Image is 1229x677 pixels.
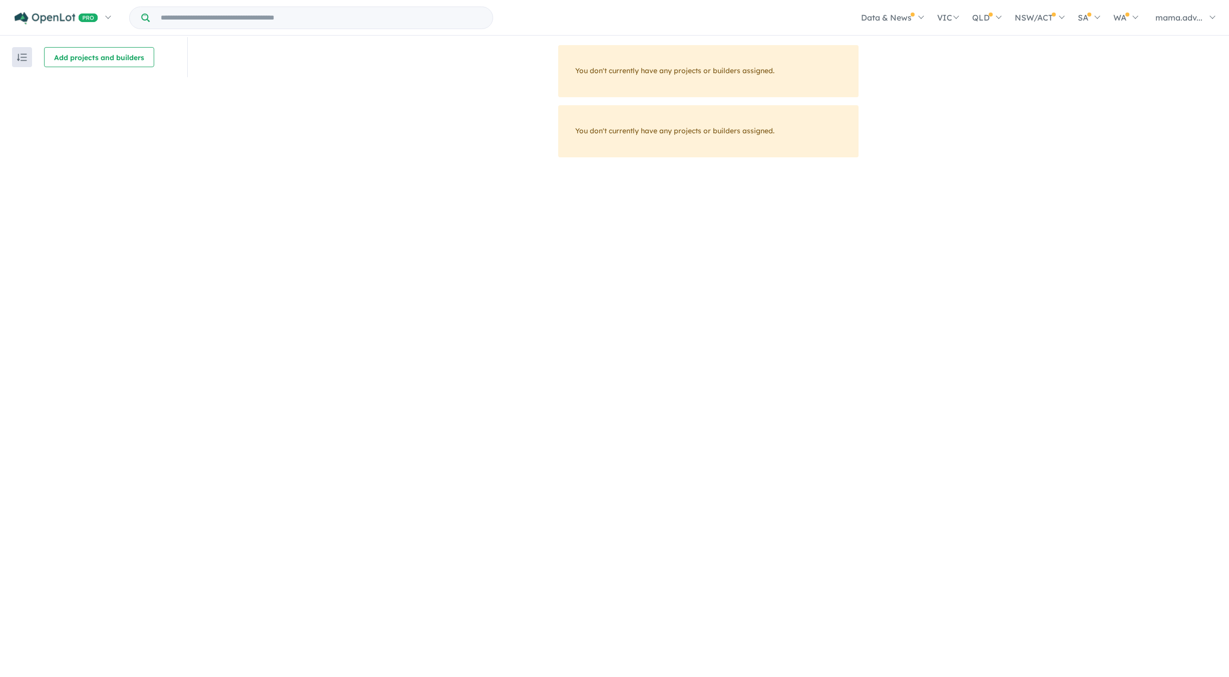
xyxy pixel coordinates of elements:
[17,54,27,61] img: sort.svg
[558,105,859,157] div: You don't currently have any projects or builders assigned.
[558,45,859,97] div: You don't currently have any projects or builders assigned.
[44,47,154,67] button: Add projects and builders
[15,12,98,25] img: Openlot PRO Logo White
[1155,13,1202,23] span: mama.adv...
[152,7,491,29] input: Try estate name, suburb, builder or developer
